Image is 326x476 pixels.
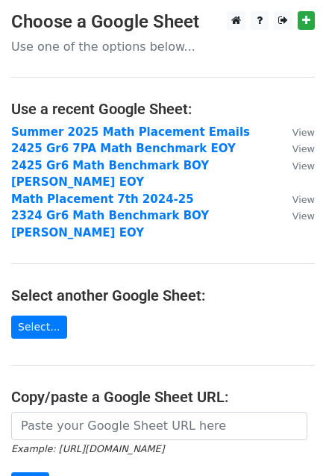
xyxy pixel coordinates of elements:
a: View [278,209,315,222]
a: View [278,192,315,206]
a: Summer 2025 Math Placement Emails [11,125,250,139]
a: View [278,159,315,172]
a: Math Placement 7th 2024-25 [11,192,194,206]
small: Example: [URL][DOMAIN_NAME] [11,443,164,454]
small: View [292,143,315,154]
h4: Copy/paste a Google Sheet URL: [11,388,315,406]
input: Paste your Google Sheet URL here [11,412,307,440]
a: 2425 Gr6 7PA Math Benchmark EOY [11,142,236,155]
a: View [278,125,315,139]
small: View [292,127,315,138]
a: Select... [11,316,67,339]
p: Use one of the options below... [11,39,315,54]
small: View [292,194,315,205]
h4: Use a recent Google Sheet: [11,100,315,118]
h3: Choose a Google Sheet [11,11,315,33]
a: View [278,142,315,155]
a: 2324 Gr6 Math Benchmark BOY [PERSON_NAME] EOY [11,209,209,239]
a: 2425 Gr6 Math Benchmark BOY [PERSON_NAME] EOY [11,159,209,190]
small: View [292,210,315,222]
h4: Select another Google Sheet: [11,286,315,304]
small: View [292,160,315,172]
